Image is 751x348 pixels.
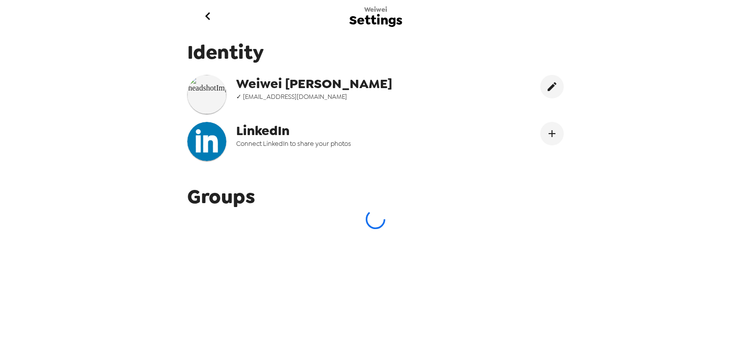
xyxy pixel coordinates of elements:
[540,122,564,145] button: Connect LinekdIn
[349,14,402,27] span: Settings
[236,139,434,148] span: Connect LinkedIn to share your photos
[236,93,434,101] span: ✓ [EMAIL_ADDRESS][DOMAIN_NAME]
[187,184,255,209] span: Groups
[236,75,434,93] span: Weiwei [PERSON_NAME]
[236,122,434,139] span: LinkedIn
[364,5,387,14] span: Weiwei
[187,75,226,114] img: headshotImg
[187,122,226,161] img: headshotImg
[187,39,564,65] span: Identity
[540,75,564,98] button: edit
